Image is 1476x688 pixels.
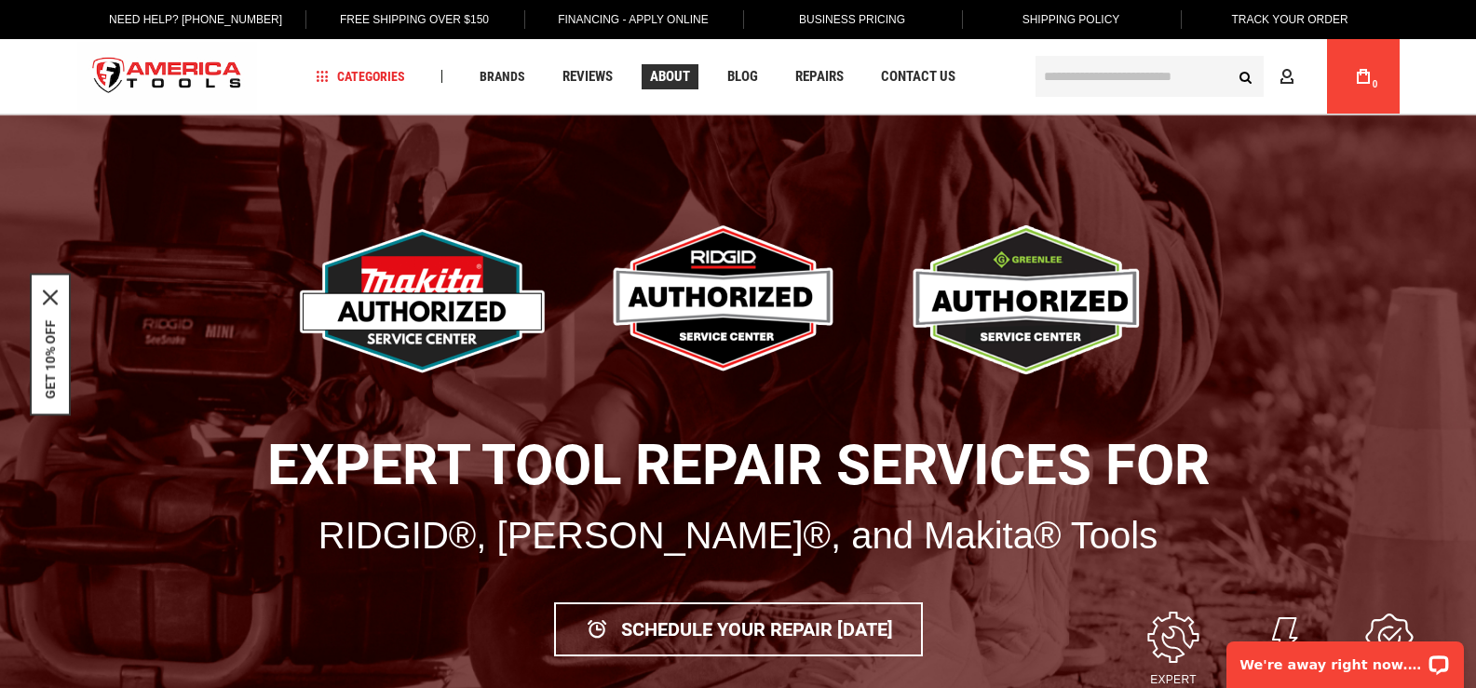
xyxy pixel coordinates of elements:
[77,42,258,112] a: store logo
[886,208,1178,393] img: Service Banner
[79,435,1397,496] h1: Expert Tool Repair Services for
[471,64,534,89] a: Brands
[1346,39,1381,114] a: 0
[719,64,766,89] a: Blog
[43,290,58,304] svg: close icon
[307,64,413,89] a: Categories
[787,64,852,89] a: Repairs
[581,208,873,393] img: Service Banner
[1214,629,1476,688] iframe: LiveChat chat widget
[873,64,964,89] a: Contact Us
[554,602,923,656] a: Schedule Your Repair [DATE]
[727,70,758,84] span: Blog
[43,290,58,304] button: Close
[554,64,621,89] a: Reviews
[79,506,1397,565] p: RIDGID®, [PERSON_NAME]®, and Makita® Tools
[1373,79,1378,89] span: 0
[650,70,690,84] span: About
[77,42,258,112] img: America Tools
[562,70,613,84] span: Reviews
[1022,13,1120,26] span: Shipping Policy
[316,70,405,83] span: Categories
[881,70,955,84] span: Contact Us
[480,70,525,83] span: Brands
[299,208,569,393] img: Service Banner
[642,64,698,89] a: About
[1228,59,1264,94] button: Search
[795,70,844,84] span: Repairs
[43,319,58,398] button: GET 10% OFF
